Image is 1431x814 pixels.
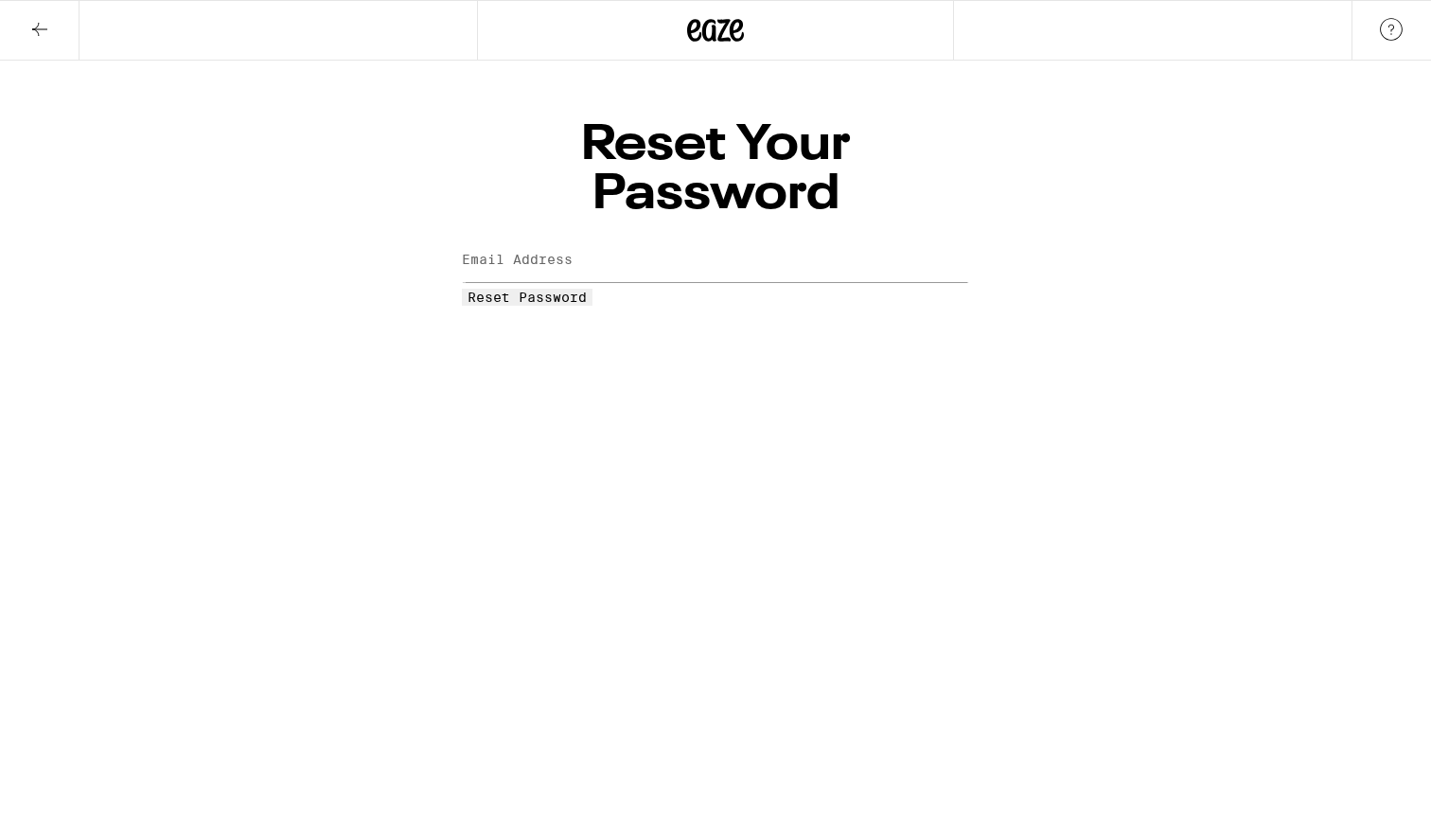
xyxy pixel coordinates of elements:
[462,239,969,282] input: Email Address
[468,290,587,305] span: Reset Password
[462,252,573,267] label: Email Address
[462,289,592,306] button: Reset Password
[44,13,82,30] span: Help
[462,121,969,220] h1: Reset Your Password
